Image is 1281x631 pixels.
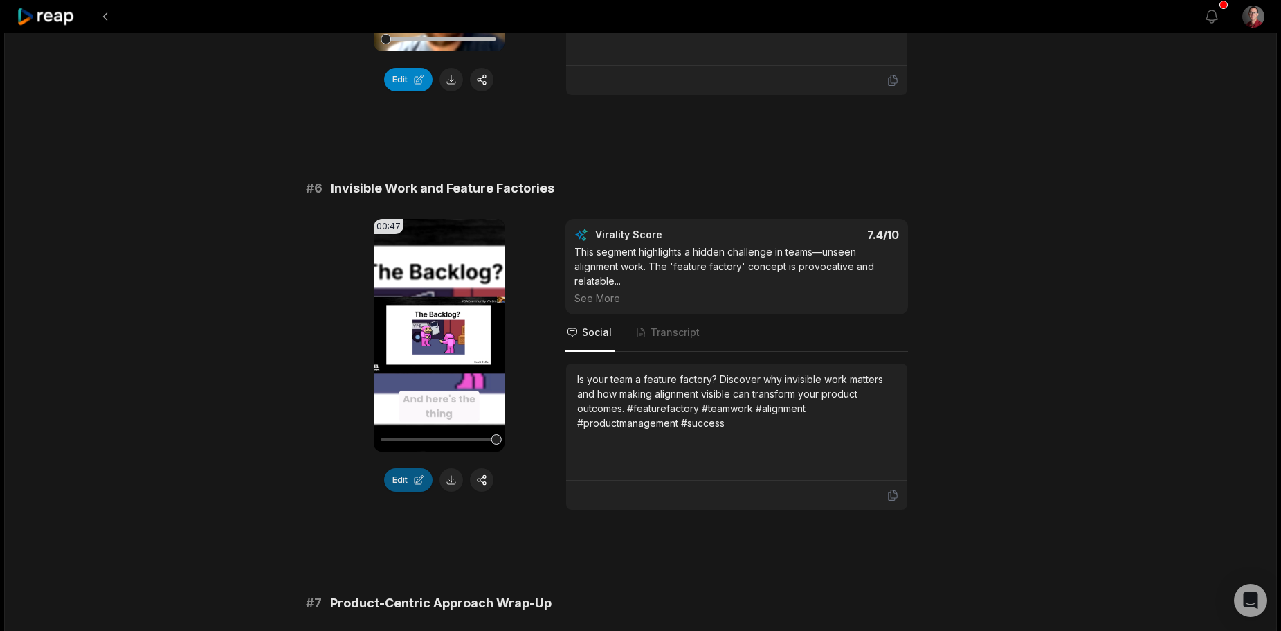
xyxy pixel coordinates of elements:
[384,68,433,91] button: Edit
[306,179,322,198] span: # 6
[565,314,908,352] nav: Tabs
[595,228,744,242] div: Virality Score
[374,219,505,452] video: Your browser does not support mp4 format.
[331,179,554,198] span: Invisible Work and Feature Factories
[384,468,433,492] button: Edit
[574,245,899,305] div: This segment highlights a hidden challenge in teams—unseen alignment work. The 'feature factory' ...
[582,326,612,339] span: Social
[651,326,700,339] span: Transcript
[577,372,896,430] div: Is your team a feature factory? Discover why invisible work matters and how making alignment visi...
[306,594,322,613] span: # 7
[330,594,552,613] span: Product-Centric Approach Wrap-Up
[574,291,899,305] div: See More
[1234,584,1267,617] div: Open Intercom Messenger
[750,228,899,242] div: 7.4 /10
